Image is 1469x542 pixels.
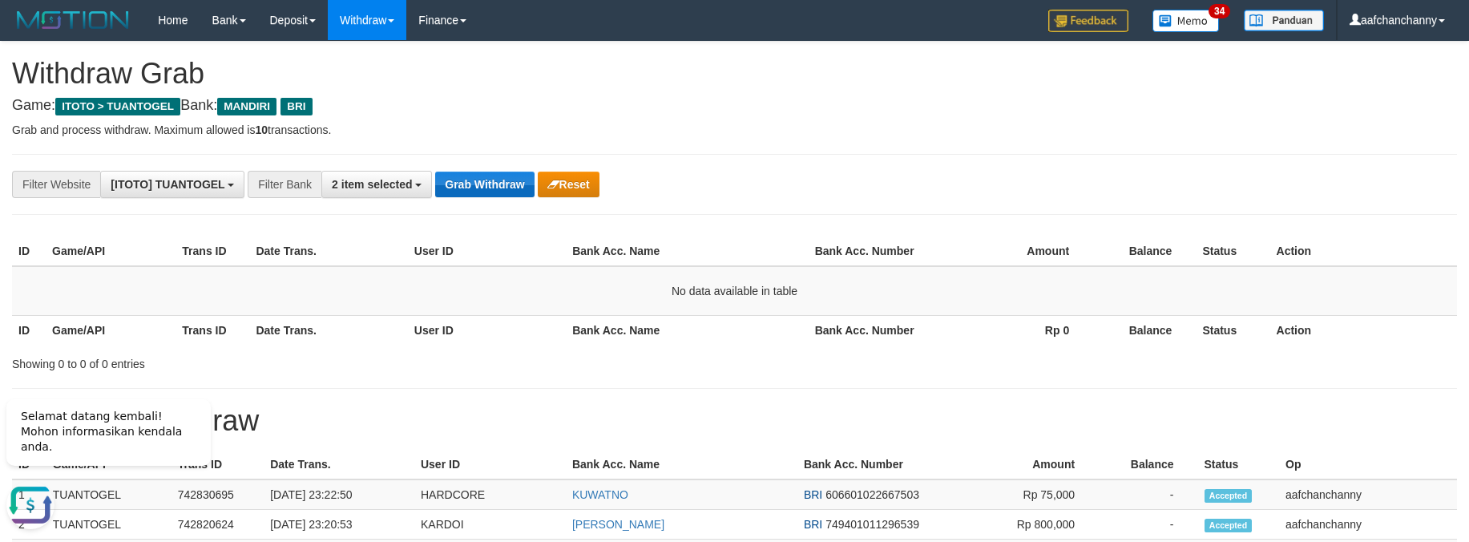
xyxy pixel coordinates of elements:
div: Filter Bank [248,171,321,198]
td: HARDCORE [414,479,566,510]
th: Bank Acc. Name [566,315,809,345]
img: MOTION_logo.png [12,8,134,32]
span: BRI [280,98,312,115]
button: Open LiveChat chat widget [6,96,54,144]
th: User ID [414,450,566,479]
span: Copy 749401011296539 to clipboard [825,518,919,531]
th: Amount [951,450,1099,479]
th: Bank Acc. Name [566,237,809,266]
td: - [1099,510,1197,540]
span: BRI [804,488,822,501]
h4: Game: Bank: [12,98,1457,114]
img: Feedback.jpg [1048,10,1128,32]
th: Rp 0 [938,315,1093,345]
div: Filter Website [12,171,100,198]
button: Reset [538,172,599,197]
h1: Withdraw Grab [12,58,1457,90]
button: [ITOTO] TUANTOGEL [100,171,244,198]
button: 2 item selected [321,171,432,198]
th: Bank Acc. Number [809,237,938,266]
p: Grab and process withdraw. Maximum allowed is transactions. [12,122,1457,138]
span: Accepted [1205,519,1253,532]
th: User ID [408,237,566,266]
th: Bank Acc. Name [566,450,797,479]
h1: 15 Latest Withdraw [12,405,1457,437]
th: Status [1196,237,1269,266]
th: ID [12,315,46,345]
span: 2 item selected [332,178,412,191]
td: [DATE] 23:20:53 [264,510,414,540]
a: KUWATNO [572,488,628,501]
th: Game/API [46,237,176,266]
span: Accepted [1205,489,1253,503]
th: Balance [1099,450,1197,479]
th: Date Trans. [249,315,407,345]
strong: 10 [255,123,268,136]
span: ITOTO > TUANTOGEL [55,98,180,115]
th: Date Trans. [249,237,407,266]
th: ID [12,237,46,266]
td: aafchanchanny [1279,479,1457,510]
th: Status [1196,315,1269,345]
th: Bank Acc. Number [809,315,938,345]
th: Date Trans. [264,450,414,479]
td: [DATE] 23:22:50 [264,479,414,510]
th: Status [1198,450,1280,479]
button: Grab Withdraw [435,172,534,197]
td: Rp 75,000 [951,479,1099,510]
th: Game/API [46,315,176,345]
span: Copy 606601022667503 to clipboard [825,488,919,501]
div: Showing 0 to 0 of 0 entries [12,350,600,372]
th: User ID [408,315,566,345]
img: Button%20Memo.svg [1152,10,1220,32]
th: Trans ID [176,237,249,266]
td: - [1099,479,1197,510]
th: Balance [1093,315,1196,345]
span: BRI [804,518,822,531]
span: Selamat datang kembali! Mohon informasikan kendala anda. [21,25,182,68]
span: [ITOTO] TUANTOGEL [111,178,224,191]
span: 34 [1209,4,1230,18]
td: Rp 800,000 [951,510,1099,540]
th: Action [1270,237,1457,266]
th: Trans ID [176,315,249,345]
th: Amount [938,237,1093,266]
td: KARDOI [414,510,566,540]
th: Bank Acc. Number [797,450,951,479]
th: Balance [1093,237,1196,266]
td: No data available in table [12,266,1457,316]
img: panduan.png [1244,10,1324,31]
td: aafchanchanny [1279,510,1457,540]
a: [PERSON_NAME] [572,518,664,531]
span: MANDIRI [217,98,276,115]
th: Action [1270,315,1457,345]
th: Op [1279,450,1457,479]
